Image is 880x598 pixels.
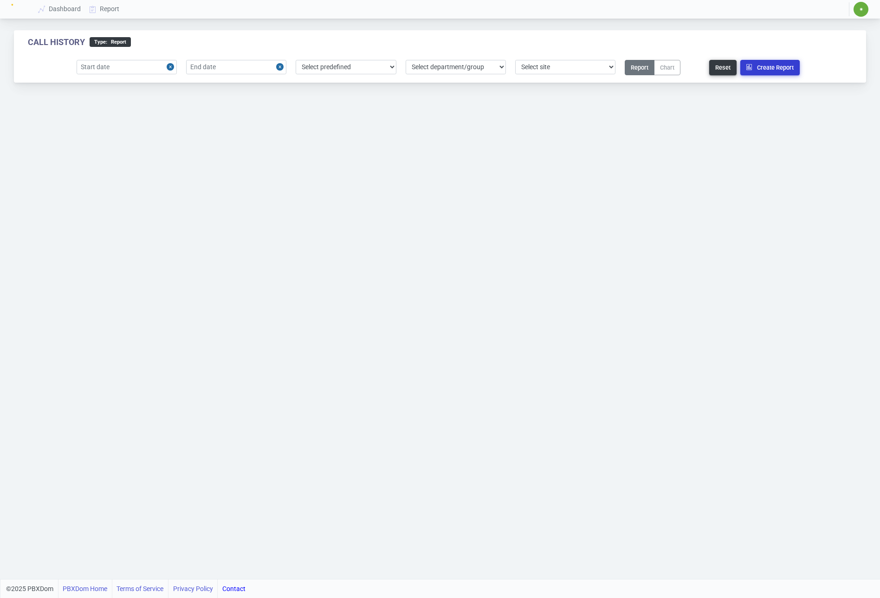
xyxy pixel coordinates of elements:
button: Chart [654,60,680,75]
a: Report [85,0,124,18]
input: Start date [77,60,177,74]
div: type : [90,37,131,47]
div: ©2025 PBXDom [6,579,246,598]
button: Report [625,60,654,75]
button: Reset [709,60,737,75]
a: Dashboard [34,0,85,18]
a: PBXDom Home [63,579,107,598]
button: Close [276,60,286,74]
a: Privacy Policy [173,579,213,598]
button: ✷ [853,1,869,17]
input: End date [186,60,286,74]
a: Contact [222,579,246,598]
img: Logo [11,4,22,15]
button: Close [167,60,177,74]
button: Create Report [740,60,800,75]
span: Report [107,39,126,45]
span: ✷ [859,6,863,12]
div: Call History [28,37,85,47]
a: Terms of Service [116,579,163,598]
